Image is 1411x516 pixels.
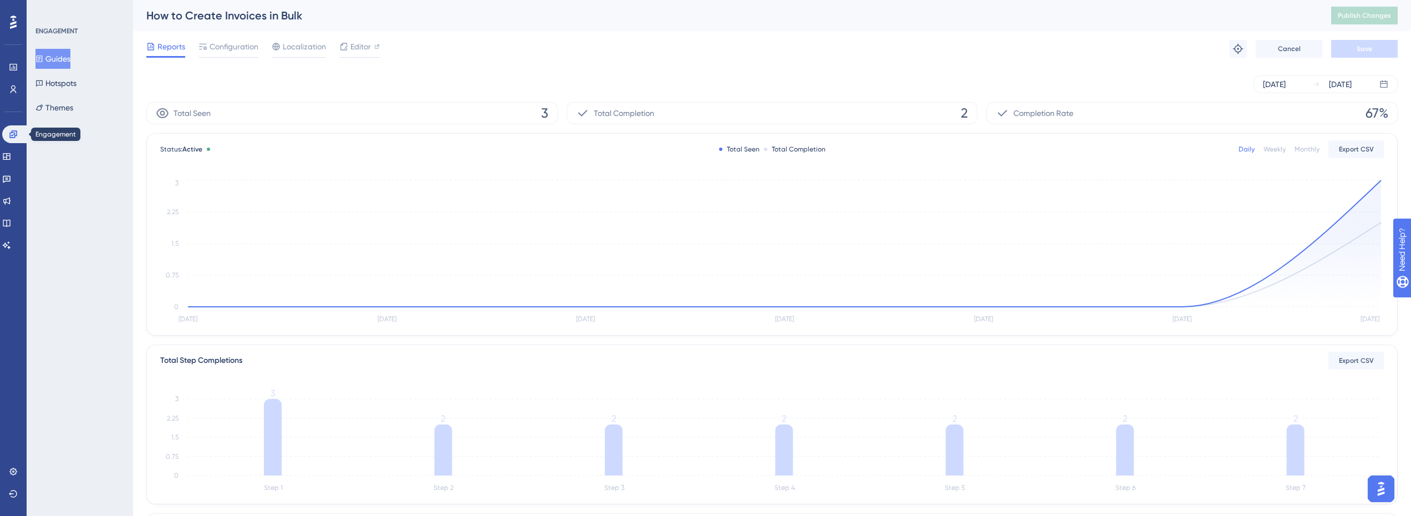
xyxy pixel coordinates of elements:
tspan: 2.25 [167,414,179,422]
span: Editor [350,40,371,53]
tspan: 0 [174,472,179,479]
tspan: [DATE] [1361,315,1379,323]
span: Completion Rate [1013,107,1073,120]
tspan: [DATE] [1173,315,1191,323]
div: Weekly [1264,145,1286,154]
tspan: [DATE] [378,315,396,323]
div: Daily [1239,145,1255,154]
span: Reports [157,40,185,53]
iframe: UserGuiding AI Assistant Launcher [1364,472,1398,505]
tspan: [DATE] [775,315,794,323]
button: Publish Changes [1331,7,1398,24]
tspan: 2 [441,413,445,424]
tspan: 0.75 [166,453,179,461]
tspan: 1.5 [171,433,179,441]
button: Export CSV [1328,352,1384,370]
div: Total Step Completions [160,354,242,367]
div: Total Completion [764,145,826,154]
tspan: Step 6 [1115,484,1135,492]
tspan: 3 [175,179,179,187]
span: Total Seen [174,107,211,120]
span: 3 [541,104,548,122]
tspan: Step 4 [775,484,795,492]
div: [DATE] [1329,78,1352,91]
tspan: 2 [952,413,957,424]
button: Export CSV [1328,140,1384,158]
span: Export CSV [1339,145,1374,154]
button: Cancel [1256,40,1322,58]
button: Save [1331,40,1398,58]
tspan: 3 [175,395,179,403]
tspan: 2.25 [167,208,179,216]
tspan: [DATE] [576,315,595,323]
span: Export CSV [1339,356,1374,365]
span: Cancel [1278,44,1301,53]
tspan: Step 5 [945,484,965,492]
tspan: 1.5 [171,240,179,247]
tspan: 0.75 [166,271,179,279]
span: Save [1357,44,1372,53]
tspan: [DATE] [179,315,197,323]
tspan: 2 [1123,413,1127,424]
tspan: 2 [782,413,786,424]
button: Themes [35,98,73,118]
span: Configuration [210,40,258,53]
div: Total Seen [719,145,760,154]
span: Localization [283,40,326,53]
div: How to Create Invoices in Bulk [146,8,1303,23]
tspan: Step 2 [434,484,454,492]
button: Guides [35,49,70,69]
span: Active [182,145,202,153]
div: [DATE] [1263,78,1286,91]
tspan: 0 [174,303,179,311]
span: Status: [160,145,202,154]
tspan: Step 7 [1286,484,1306,492]
tspan: [DATE] [974,315,993,323]
span: Total Completion [594,107,654,120]
span: Publish Changes [1338,11,1391,20]
button: Hotspots [35,73,77,93]
tspan: Step 3 [604,484,624,492]
tspan: 3 [271,388,275,398]
tspan: 2 [612,413,616,424]
tspan: 2 [1293,413,1298,424]
span: 67% [1366,104,1388,122]
tspan: Step 1 [264,484,283,492]
div: ENGAGEMENT [35,27,78,36]
span: Need Help? [26,3,69,16]
div: Monthly [1295,145,1320,154]
span: 2 [961,104,968,122]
